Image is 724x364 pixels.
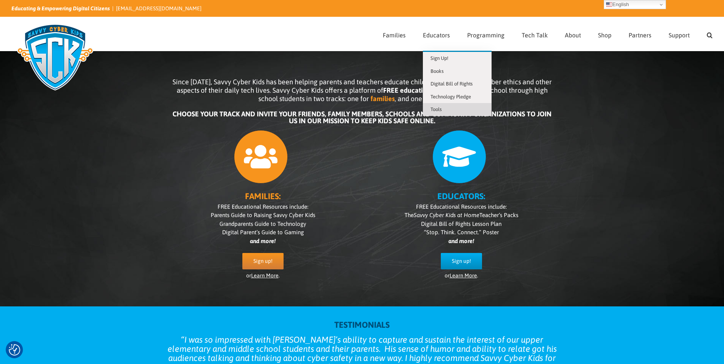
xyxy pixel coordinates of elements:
[423,17,450,51] a: Educators
[598,17,611,51] a: Shop
[423,32,450,38] span: Educators
[423,77,492,90] a: Digital Bill of Rights
[173,110,551,125] b: CHOOSE YOUR TRACK AND INVITE YOUR FRIENDS, FAMILY MEMBERS, SCHOOLS AND COMMUNITY ORGANIZATIONS TO...
[222,229,304,235] span: Digital Parent’s Guide to Gaming
[251,272,279,279] a: Learn More
[253,258,273,264] span: Sign up!
[211,212,315,218] span: Parents Guide to Raising Savvy Cyber Kids
[9,344,20,356] button: Consent Preferences
[423,90,492,103] a: Technology Pledge
[452,258,471,264] span: Sign up!
[467,17,505,51] a: Programming
[395,95,432,103] span: , and one for
[441,253,482,269] a: Sign up!
[371,95,395,103] b: families
[11,5,110,11] i: Educating & Empowering Digital Citizens
[219,221,306,227] span: Grandparents Guide to Technology
[334,320,390,330] strong: TESTIMONIALS
[467,32,505,38] span: Programming
[383,32,406,38] span: Families
[423,52,492,65] a: Sign Up!
[173,78,552,103] span: Since [DATE], Savvy Cyber Kids has been helping parents and teachers educate children in cyber sa...
[431,68,443,74] span: Books
[445,272,478,279] span: or .
[383,86,467,94] b: FREE educational resources
[383,17,713,51] nav: Main Menu
[629,17,651,51] a: Partners
[218,203,308,210] span: FREE Educational Resources include:
[116,5,202,11] a: [EMAIL_ADDRESS][DOMAIN_NAME]
[423,65,492,78] a: Books
[250,238,276,244] i: and more!
[669,32,690,38] span: Support
[424,229,499,235] span: “Stop. Think. Connect.” Poster
[437,191,485,201] b: EDUCATORS:
[598,32,611,38] span: Shop
[431,55,448,61] span: Sign Up!
[431,94,471,100] span: Technology Pledge
[565,17,581,51] a: About
[246,272,280,279] span: or .
[431,106,442,112] span: Tools
[707,17,713,51] a: Search
[522,32,548,38] span: Tech Talk
[421,221,501,227] span: Digital Bill of Rights Lesson Plan
[565,32,581,38] span: About
[242,253,284,269] a: Sign up!
[522,17,548,51] a: Tech Talk
[448,238,474,244] i: and more!
[11,19,99,95] img: Savvy Cyber Kids Logo
[9,344,20,356] img: Revisit consent button
[669,17,690,51] a: Support
[431,81,472,87] span: Digital Bill of Rights
[423,103,492,116] a: Tools
[245,191,281,201] b: FAMILIES:
[383,17,406,51] a: Families
[606,2,612,8] img: en
[405,212,518,218] span: The Teacher’s Packs
[416,203,507,210] span: FREE Educational Resources include:
[629,32,651,38] span: Partners
[414,212,479,218] i: Savvy Cyber Kids at Home
[450,272,477,279] a: Learn More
